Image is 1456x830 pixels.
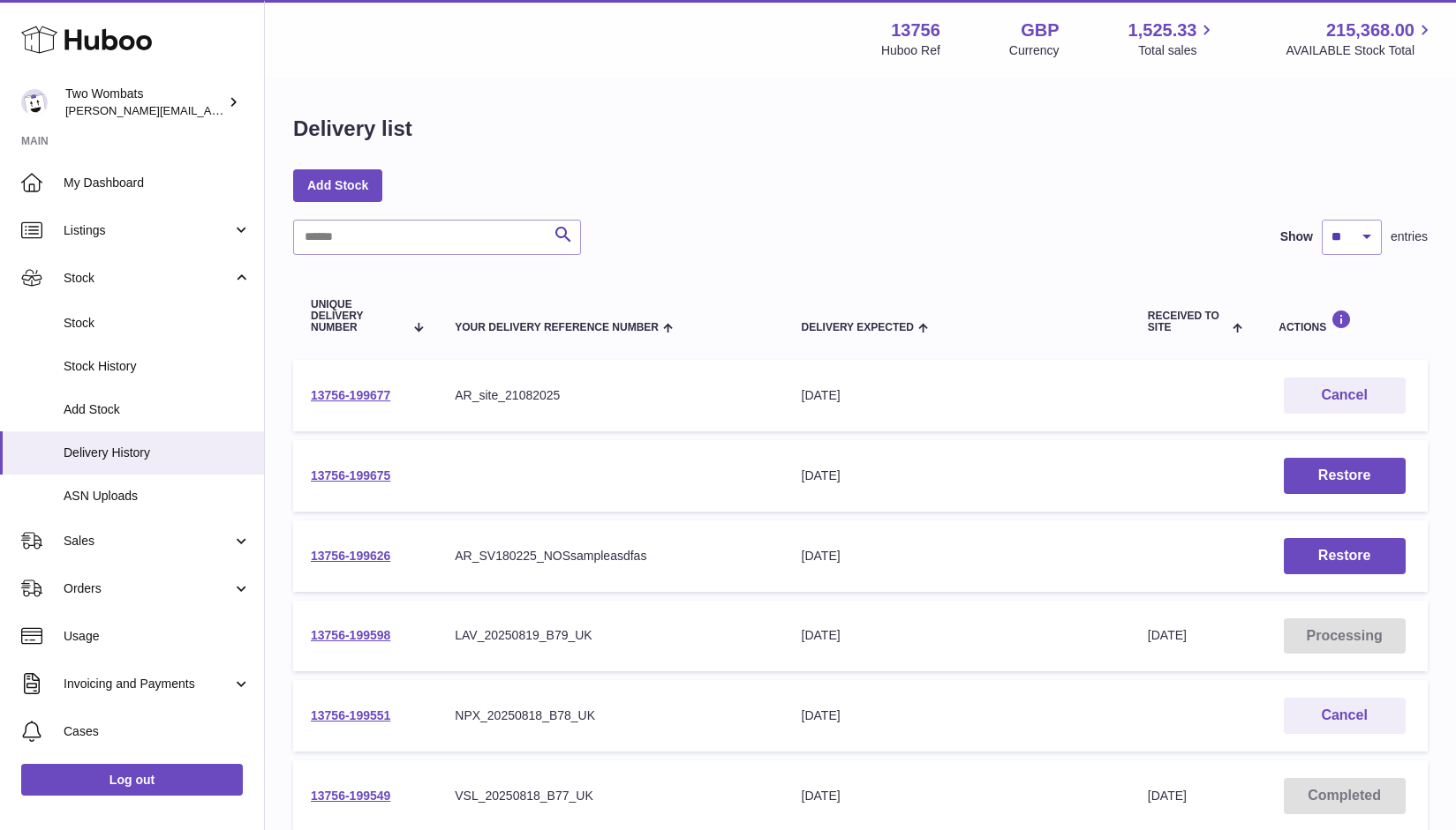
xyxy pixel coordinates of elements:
[455,387,766,404] div: AR_site_21082025
[1148,628,1187,642] span: [DATE]
[64,445,251,461] span: Delivery History
[293,115,412,143] h1: Delivery list
[64,676,232,692] span: Invoicing and Payments
[64,315,251,332] span: Stock
[1279,310,1410,333] div: Actions
[1284,378,1406,414] button: Cancel
[802,322,914,333] span: Delivery Expected
[455,322,659,333] span: Your Delivery Reference Number
[1391,228,1428,245] span: entries
[64,723,251,740] span: Cases
[311,388,390,402] a: 13756-199677
[64,533,232,550] span: Sales
[311,549,390,563] a: 13756-199626
[1128,19,1218,59] a: 1,525.33 Total sales
[311,789,390,803] a: 13756-199549
[1326,19,1415,42] span: 215,368.00
[1284,538,1406,574] button: Restore
[311,628,390,642] a: 13756-199598
[311,708,390,722] a: 13756-199551
[881,42,940,59] div: Huboo Ref
[21,89,48,116] img: adam.randall@twowombats.com
[64,270,232,287] span: Stock
[293,169,382,201] a: Add Stock
[1280,228,1313,245] label: Show
[1286,42,1435,59] span: AVAILABLE Stock Total
[311,299,404,334] span: Unique Delivery Number
[1021,19,1059,42] strong: GBP
[64,358,251,375] span: Stock History
[21,764,243,796] a: Log out
[1128,19,1197,42] span: 1,525.33
[1148,789,1187,803] span: [DATE]
[64,222,232,239] span: Listings
[455,707,766,724] div: NPX_20250818_B78_UK
[1284,698,1406,734] button: Cancel
[64,175,251,191] span: My Dashboard
[802,788,1113,804] div: [DATE]
[802,627,1113,644] div: [DATE]
[455,548,766,565] div: AR_SV180225_NOSsampleasdfas
[1284,458,1406,494] button: Restore
[802,387,1113,404] div: [DATE]
[1138,42,1217,59] span: Total sales
[455,627,766,644] div: LAV_20250819_B79_UK
[64,401,251,418] span: Add Stock
[802,548,1113,565] div: [DATE]
[891,19,940,42] strong: 13756
[802,707,1113,724] div: [DATE]
[1009,42,1060,59] div: Currency
[64,580,232,597] span: Orders
[455,788,766,804] div: VSL_20250818_B77_UK
[1286,19,1435,59] a: 215,368.00 AVAILABLE Stock Total
[64,628,251,645] span: Usage
[311,468,390,482] a: 13756-199675
[802,467,1113,484] div: [DATE]
[1148,310,1228,333] span: Received to Site
[65,103,449,117] span: [PERSON_NAME][EMAIL_ADDRESS][PERSON_NAME][DOMAIN_NAME]
[64,488,251,505] span: ASN Uploads
[65,86,224,119] div: Two Wombats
